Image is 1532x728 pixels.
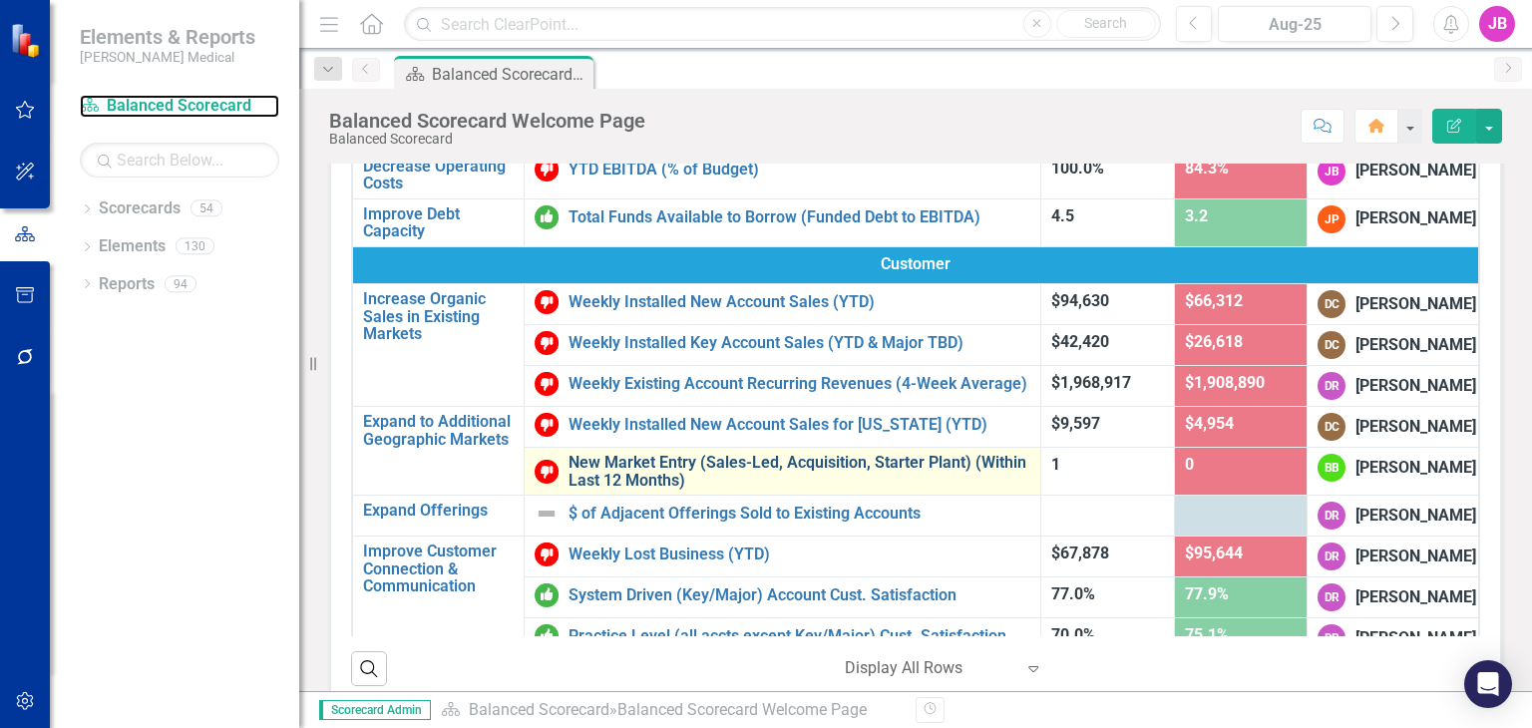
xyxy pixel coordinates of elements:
span: $42,420 [1051,332,1109,351]
a: Expand Offerings [363,502,514,520]
td: Double-Click to Edit [1308,407,1479,448]
span: $26,618 [1185,332,1243,351]
a: YTD EBITDA (% of Budget) [569,161,1030,179]
div: Balanced Scorecard [329,132,645,147]
input: Search Below... [80,143,279,178]
div: [PERSON_NAME] [1355,293,1476,316]
span: $9,597 [1051,414,1100,433]
div: [PERSON_NAME] [1355,505,1476,528]
button: JB [1479,6,1515,42]
div: DR [1318,624,1345,652]
div: 130 [176,238,214,255]
img: On or Above Target [535,205,559,229]
a: Expand to Additional Geographic Markets [363,413,514,448]
a: Scorecards [99,197,181,220]
span: Elements & Reports [80,25,255,49]
td: Double-Click to Edit Right Click for Context Menu [524,407,1040,448]
div: DC [1318,413,1345,441]
img: Below Target [535,413,559,437]
span: $95,644 [1185,544,1243,562]
td: Double-Click to Edit [1308,537,1479,577]
a: Weekly Lost Business (YTD) [569,546,1030,563]
span: Customer [363,253,1468,276]
div: » [441,699,901,722]
span: 77.9% [1185,584,1229,603]
span: $94,630 [1051,291,1109,310]
div: [PERSON_NAME] [1355,160,1476,182]
button: Search [1056,10,1156,38]
td: Double-Click to Edit [1308,448,1479,496]
a: Total Funds Available to Borrow (Funded Debt to EBITDA) [569,208,1030,226]
td: Double-Click to Edit [1308,284,1479,325]
a: Improve Customer Connection & Communication [363,543,514,595]
td: Double-Click to Edit Right Click for Context Menu [352,284,524,407]
div: [PERSON_NAME] [1355,457,1476,480]
div: [PERSON_NAME] [1355,586,1476,609]
a: Increase Organic Sales in Existing Markets [363,290,514,343]
img: Below Target [535,158,559,182]
td: Double-Click to Edit [1308,577,1479,618]
img: On or Above Target [535,624,559,648]
div: [PERSON_NAME] [1355,375,1476,398]
td: Double-Click to Edit Right Click for Context Menu [524,618,1040,659]
td: Double-Click to Edit [352,247,1479,284]
a: Decrease Operating Costs [363,158,514,192]
div: [PERSON_NAME] [1355,546,1476,568]
span: Scorecard Admin [319,700,431,720]
small: [PERSON_NAME] Medical [80,49,255,65]
span: 3.2 [1185,206,1208,225]
span: 4.5 [1051,206,1074,225]
span: 77.0% [1051,584,1095,603]
img: Below Target [535,331,559,355]
a: Weekly Installed New Account Sales (YTD) [569,293,1030,311]
td: Double-Click to Edit Right Click for Context Menu [352,537,524,659]
div: Balanced Scorecard Welcome Page [329,110,645,132]
a: Reports [99,273,155,296]
div: DR [1318,543,1345,570]
td: Double-Click to Edit [1308,618,1479,659]
img: Not Defined [535,502,559,526]
a: Balanced Scorecard [80,95,279,118]
span: 0 [1185,455,1194,474]
td: Double-Click to Edit Right Click for Context Menu [524,151,1040,198]
td: Double-Click to Edit [1308,198,1479,246]
span: 100.0% [1051,159,1104,178]
div: DR [1318,502,1345,530]
a: Balanced Scorecard [469,700,609,719]
a: Weekly Installed New Account Sales for [US_STATE] (YTD) [569,416,1030,434]
td: Double-Click to Edit Right Click for Context Menu [524,577,1040,618]
a: New Market Entry (Sales-Led, Acquisition, Starter Plant) (Within Last 12 Months) [569,454,1030,489]
div: DR [1318,583,1345,611]
td: Double-Click to Edit Right Click for Context Menu [352,496,524,537]
div: Balanced Scorecard Welcome Page [617,700,867,719]
div: [PERSON_NAME] [1355,627,1476,650]
span: $66,312 [1185,291,1243,310]
div: 94 [165,275,196,292]
span: $4,954 [1185,414,1234,433]
td: Double-Click to Edit Right Click for Context Menu [524,198,1040,246]
td: Double-Click to Edit Right Click for Context Menu [524,366,1040,407]
button: Aug-25 [1218,6,1371,42]
td: Double-Click to Edit [1308,151,1479,198]
td: Double-Click to Edit Right Click for Context Menu [524,496,1040,537]
div: JP [1318,205,1345,233]
td: Double-Click to Edit Right Click for Context Menu [352,151,524,198]
span: 75.1% [1185,625,1229,644]
span: $1,908,890 [1185,373,1265,392]
span: 70.0% [1051,625,1095,644]
td: Double-Click to Edit [1308,366,1479,407]
span: $67,878 [1051,544,1109,562]
div: [PERSON_NAME] [1355,207,1476,230]
img: On or Above Target [535,583,559,607]
td: Double-Click to Edit Right Click for Context Menu [524,325,1040,366]
div: DR [1318,372,1345,400]
span: Search [1084,15,1127,31]
a: $ of Adjacent Offerings Sold to Existing Accounts [569,505,1030,523]
td: Double-Click to Edit [1308,496,1479,537]
td: Double-Click to Edit Right Click for Context Menu [352,198,524,246]
a: Weekly Existing Account Recurring Revenues (4-Week Average) [569,375,1030,393]
td: Double-Click to Edit Right Click for Context Menu [524,537,1040,577]
div: [PERSON_NAME] [1355,334,1476,357]
a: Improve Debt Capacity [363,205,514,240]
